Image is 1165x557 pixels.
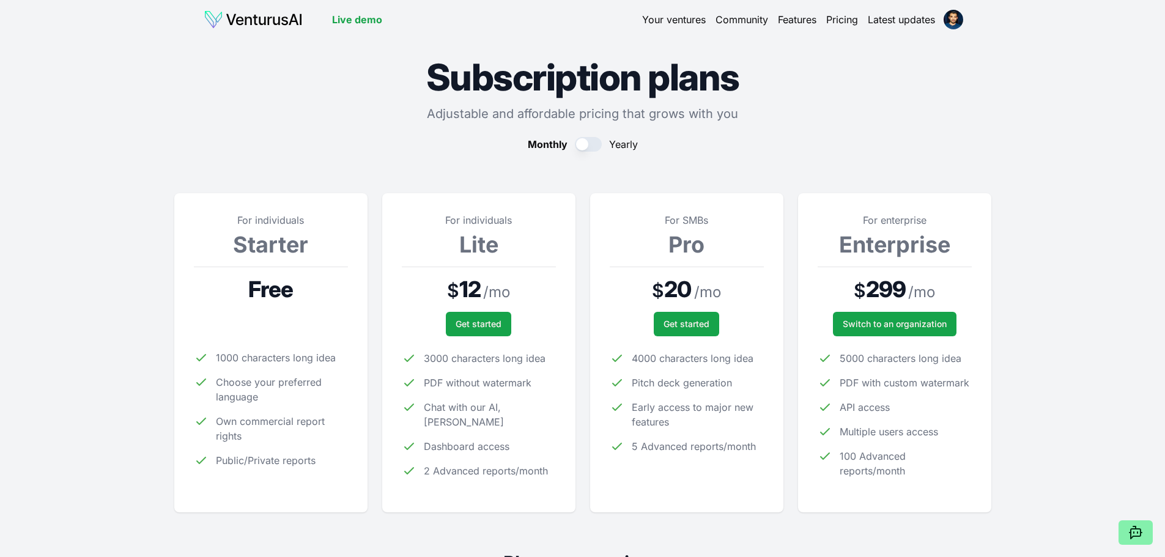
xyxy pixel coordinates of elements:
[854,279,866,301] span: $
[840,424,938,439] span: Multiple users access
[402,213,556,227] p: For individuals
[424,375,531,390] span: PDF without watermark
[818,232,972,257] h3: Enterprise
[778,12,816,27] a: Features
[664,318,709,330] span: Get started
[632,439,756,454] span: 5 Advanced reports/month
[216,453,316,468] span: Public/Private reports
[424,439,509,454] span: Dashboard access
[840,375,969,390] span: PDF with custom watermark
[694,282,721,302] span: / mo
[204,10,303,29] img: logo
[194,232,348,257] h3: Starter
[447,279,459,301] span: $
[459,277,481,301] span: 12
[654,312,719,336] button: Get started
[609,137,638,152] span: Yearly
[833,312,956,336] a: Switch to an organization
[456,318,501,330] span: Get started
[424,400,556,429] span: Chat with our AI, [PERSON_NAME]
[424,463,548,478] span: 2 Advanced reports/month
[908,282,935,302] span: / mo
[642,12,706,27] a: Your ventures
[632,375,732,390] span: Pitch deck generation
[248,277,293,301] span: Free
[216,350,336,365] span: 1000 characters long idea
[610,213,764,227] p: For SMBs
[483,282,510,302] span: / mo
[652,279,664,301] span: $
[664,277,691,301] span: 20
[216,414,348,443] span: Own commercial report rights
[174,105,991,122] p: Adjustable and affordable pricing that grows with you
[174,59,991,95] h1: Subscription plans
[632,400,764,429] span: Early access to major new features
[716,12,768,27] a: Community
[944,10,963,29] img: ACg8ocJGGvu9NKQX11NScP1FXsD4D3rHoYVPyoXnD71S66yisUupTaZK=s96-c
[194,213,348,227] p: For individuals
[632,351,753,366] span: 4000 characters long idea
[446,312,511,336] button: Get started
[868,12,935,27] a: Latest updates
[840,400,890,415] span: API access
[840,449,972,478] span: 100 Advanced reports/month
[818,213,972,227] p: For enterprise
[610,232,764,257] h3: Pro
[866,277,906,301] span: 299
[332,12,382,27] a: Live demo
[840,351,961,366] span: 5000 characters long idea
[424,351,546,366] span: 3000 characters long idea
[528,137,568,152] span: Monthly
[216,375,348,404] span: Choose your preferred language
[826,12,858,27] a: Pricing
[402,232,556,257] h3: Lite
